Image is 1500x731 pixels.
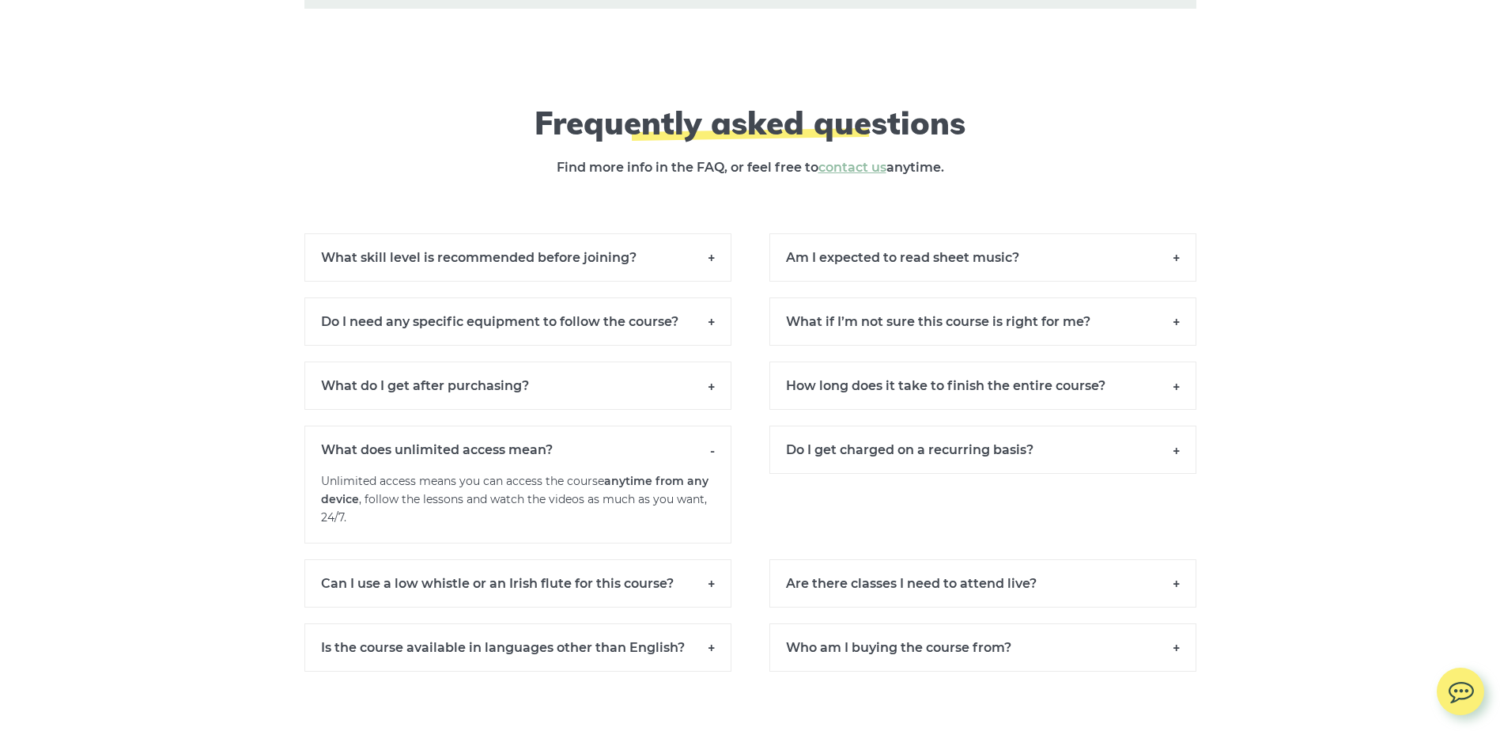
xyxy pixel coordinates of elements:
[818,160,886,175] a: contact us
[304,297,731,346] h6: Do I need any specific equipment to follow the course?
[769,297,1196,346] h6: What if I’m not sure this course is right for me?
[304,233,731,282] h6: What skill level is recommended before joining?
[304,426,731,473] h6: What does unlimited access mean?
[321,474,708,506] strong: anytime from any device
[769,426,1196,474] h6: Do I get charged on a recurring basis?
[769,233,1196,282] h6: Am I expected to read sheet music?
[769,559,1196,608] h6: Are there classes I need to attend live?
[304,472,731,543] p: Unlimited access means you can access the course , follow the lessons and watch the videos as muc...
[557,160,944,175] strong: Find more info in the FAQ, or feel free to anytime.
[304,559,731,608] h6: Can I use a low whistle or an Irish flute for this course?
[304,362,731,410] h6: What do I get after purchasing?
[769,623,1196,672] h6: Who am I buying the course from?
[1437,668,1484,708] img: chat.svg
[462,104,1039,142] h2: Frequently asked questions
[769,362,1196,410] h6: How long does it take to finish the entire course?
[304,623,731,672] h6: Is the course available in languages other than English?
